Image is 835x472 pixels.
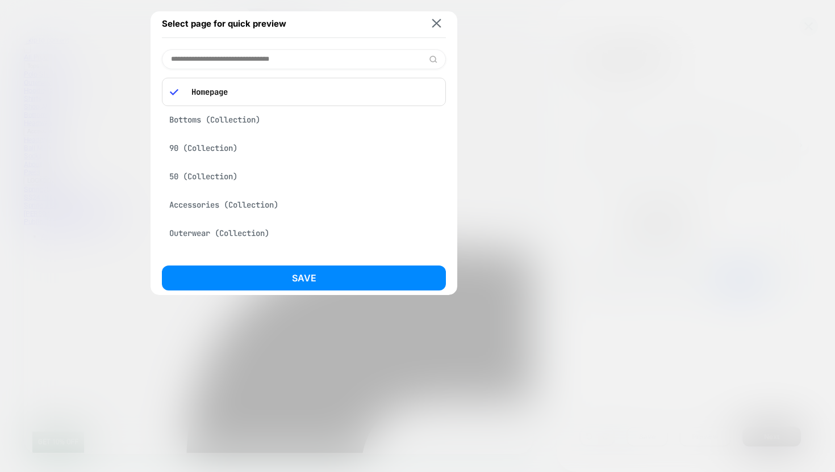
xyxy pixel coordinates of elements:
[162,265,446,290] button: Save
[162,166,446,187] div: 50 (Collection)
[429,55,437,64] img: edit
[186,87,438,97] p: Homepage
[23,262,56,272] a: Account
[162,194,446,216] div: Accessories (Collection)
[432,19,441,28] img: close
[170,88,178,96] img: blue checkmark
[162,109,446,130] div: Bottoms (Collection)
[162,222,446,244] div: Outerwear (Collection)
[162,137,446,159] div: 90 (Collection)
[162,251,446,272] div: Socks (Collection)
[162,18,286,29] span: Select page for quick preview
